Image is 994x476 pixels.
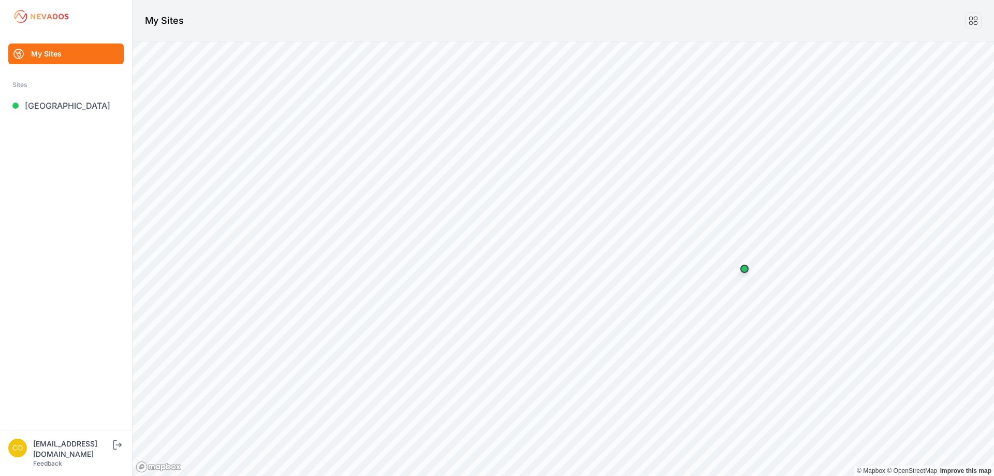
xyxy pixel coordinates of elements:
a: [GEOGRAPHIC_DATA] [8,95,124,116]
a: OpenStreetMap [887,467,937,474]
div: Map marker [734,258,755,279]
a: Mapbox logo [136,461,181,473]
a: My Sites [8,44,124,64]
canvas: Map [133,41,994,476]
div: Sites [12,79,120,91]
div: [EMAIL_ADDRESS][DOMAIN_NAME] [33,439,111,459]
a: Map feedback [940,467,991,474]
a: Mapbox [857,467,885,474]
h1: My Sites [145,13,184,28]
a: Feedback [33,459,62,467]
img: Nevados [12,8,70,25]
img: controlroomoperator@invenergy.com [8,439,27,457]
